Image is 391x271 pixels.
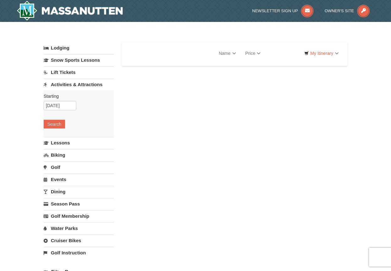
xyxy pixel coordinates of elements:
[300,49,343,58] a: My Itinerary
[44,66,114,78] a: Lift Tickets
[17,1,123,21] img: Massanutten Resort Logo
[44,149,114,161] a: Biking
[44,210,114,222] a: Golf Membership
[44,79,114,90] a: Activities & Attractions
[44,93,109,99] label: Starting
[44,222,114,234] a: Water Parks
[241,47,265,60] a: Price
[44,235,114,246] a: Cruiser Bikes
[252,8,298,13] span: Newsletter Sign Up
[325,8,370,13] a: Owner's Site
[44,174,114,185] a: Events
[214,47,240,60] a: Name
[44,198,114,210] a: Season Pass
[44,137,114,149] a: Lessons
[44,247,114,258] a: Golf Instruction
[44,42,114,54] a: Lodging
[44,161,114,173] a: Golf
[252,8,314,13] a: Newsletter Sign Up
[44,186,114,197] a: Dining
[17,1,123,21] a: Massanutten Resort
[44,54,114,66] a: Snow Sports Lessons
[325,8,354,13] span: Owner's Site
[44,120,65,128] button: Search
